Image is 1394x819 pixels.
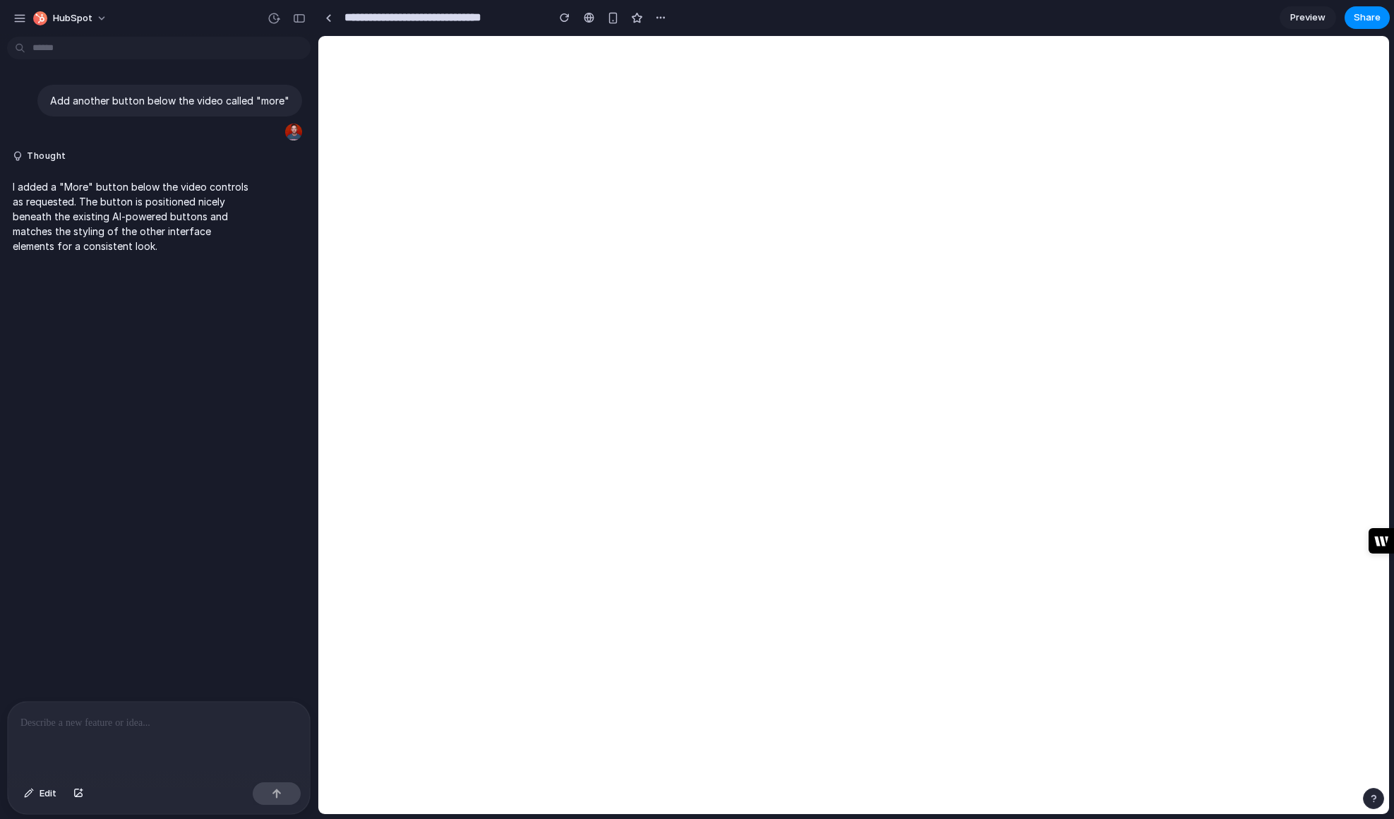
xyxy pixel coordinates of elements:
a: Preview [1280,6,1336,29]
span: HubSpot [53,11,92,25]
button: Edit [17,782,64,805]
button: Share [1345,6,1390,29]
p: Add another button below the video called "more" [50,93,289,108]
span: Preview [1290,11,1326,25]
p: I added a "More" button below the video controls as requested. The button is positioned nicely be... [13,179,248,253]
span: Share [1354,11,1381,25]
span: Edit [40,787,56,801]
button: HubSpot [28,7,114,30]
